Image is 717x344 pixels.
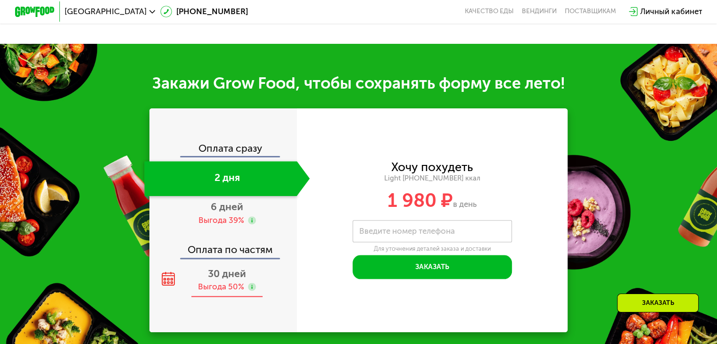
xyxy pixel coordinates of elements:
[150,143,297,156] div: Оплата сразу
[359,229,455,234] label: Введите номер телефона
[160,6,248,17] a: [PHONE_NUMBER]
[522,8,557,16] a: Вендинги
[640,6,702,17] div: Личный кабинет
[465,8,514,16] a: Качество еды
[391,162,473,172] div: Хочу похудеть
[297,174,568,183] div: Light [PHONE_NUMBER] ккал
[198,215,244,226] div: Выгода 39%
[353,255,512,279] button: Заказать
[387,189,453,212] span: 1 980 ₽
[208,268,246,279] span: 30 дней
[150,235,297,258] div: Оплата по частям
[211,201,243,213] span: 6 дней
[65,8,147,16] span: [GEOGRAPHIC_DATA]
[198,281,244,292] div: Выгода 50%
[617,294,699,312] div: Заказать
[453,199,477,209] span: в день
[565,8,616,16] div: поставщикам
[353,245,512,253] div: Для уточнения деталей заказа и доставки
